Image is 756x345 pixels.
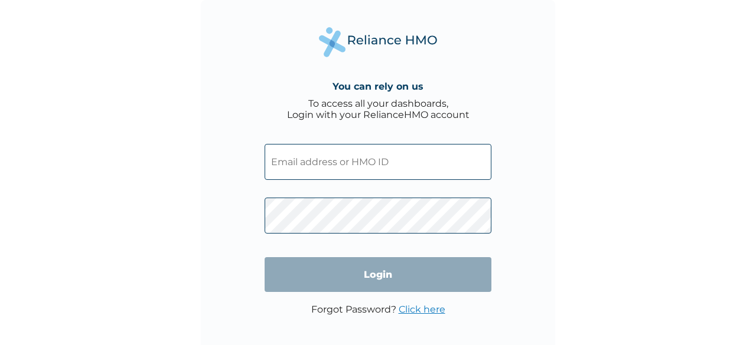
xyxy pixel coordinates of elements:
img: Reliance Health's Logo [319,27,437,57]
input: Login [265,257,491,292]
p: Forgot Password? [311,304,445,315]
div: To access all your dashboards, Login with your RelianceHMO account [287,98,470,120]
input: Email address or HMO ID [265,144,491,180]
a: Click here [399,304,445,315]
h4: You can rely on us [333,81,423,92]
